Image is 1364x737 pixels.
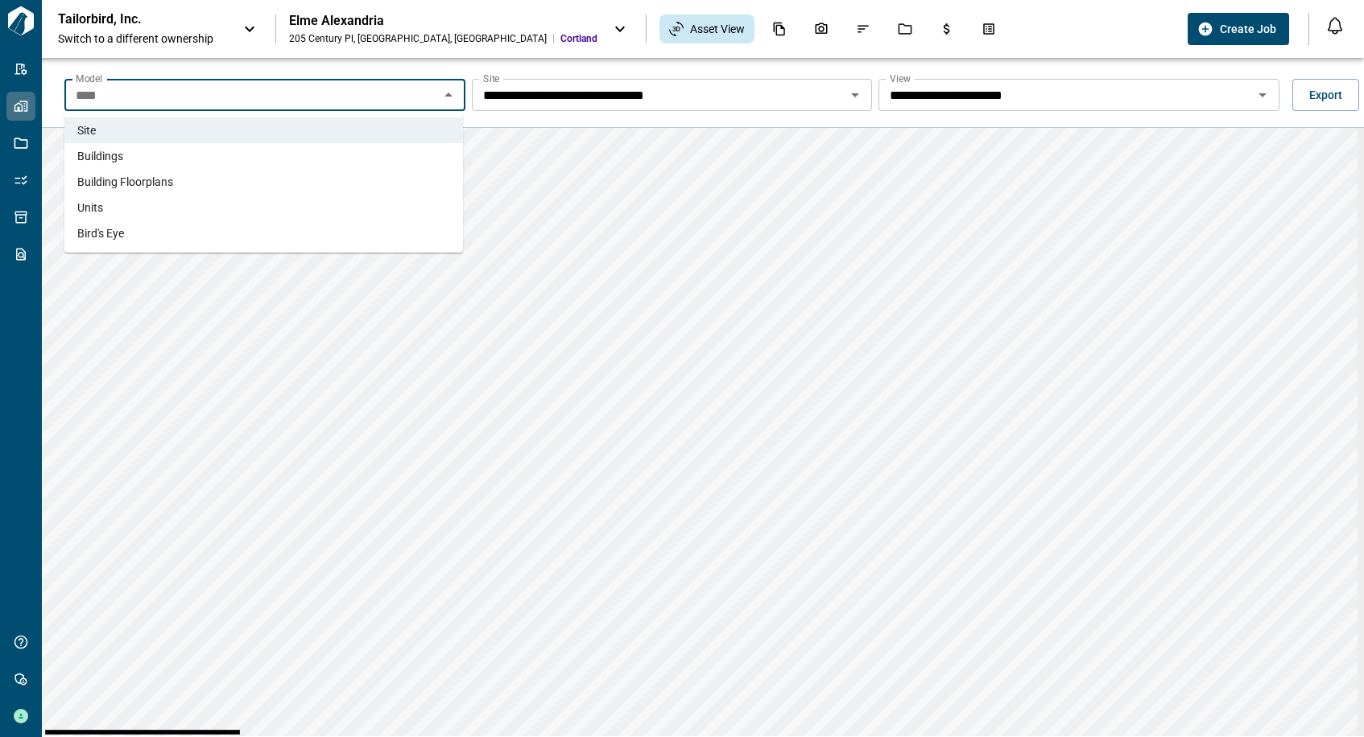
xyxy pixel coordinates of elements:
span: Site [77,122,96,138]
div: Photos [804,15,838,43]
span: Switch to a different ownership [58,31,227,47]
span: Asset View [690,21,745,37]
div: Documents [763,15,796,43]
span: Building Floorplans [77,174,173,190]
button: Open [844,84,866,106]
span: Units [77,200,103,216]
button: Open notification feed [1322,13,1348,39]
div: Takeoff Center [972,15,1006,43]
div: Budgets [930,15,964,43]
button: Open [1251,84,1274,106]
label: View [890,72,911,85]
button: Export [1292,79,1359,111]
p: Tailorbird, Inc. [58,11,203,27]
label: Model [76,72,102,85]
div: Jobs [888,15,922,43]
div: Asset View [659,14,754,43]
button: Close [437,84,460,106]
span: Cortland [560,32,597,45]
div: Elme Alexandria [289,13,597,29]
span: Bird's Eye [77,225,124,241]
span: Export [1309,87,1342,103]
span: Buildings [77,148,123,164]
div: 205 Century Pl , [GEOGRAPHIC_DATA] , [GEOGRAPHIC_DATA] [289,32,547,45]
span: Create Job [1220,21,1276,37]
button: Create Job [1188,13,1289,45]
div: Issues & Info [846,15,880,43]
label: Site [483,72,499,85]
